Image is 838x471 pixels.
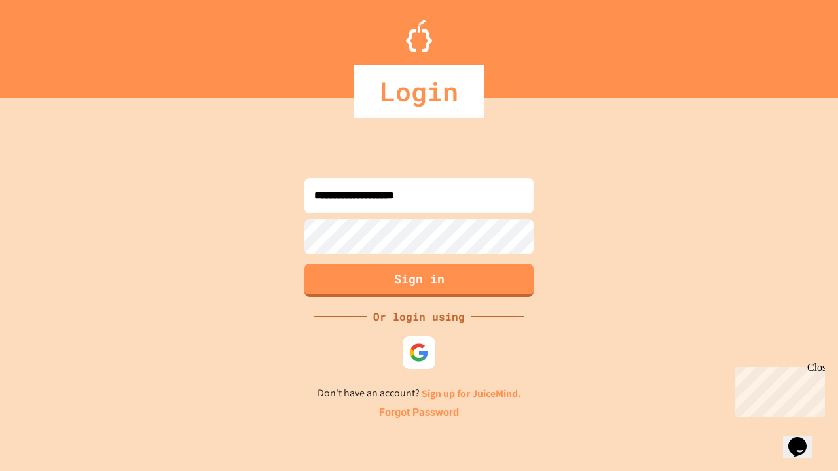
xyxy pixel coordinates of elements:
div: Or login using [367,309,471,324]
button: Sign in [304,264,534,297]
img: google-icon.svg [409,343,429,362]
iframe: chat widget [783,419,825,458]
img: Logo.svg [406,20,432,52]
div: Chat with us now!Close [5,5,90,83]
p: Don't have an account? [318,385,521,402]
a: Forgot Password [379,405,459,421]
iframe: chat widget [729,362,825,417]
div: Login [354,65,484,118]
a: Sign up for JuiceMind. [422,387,521,400]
